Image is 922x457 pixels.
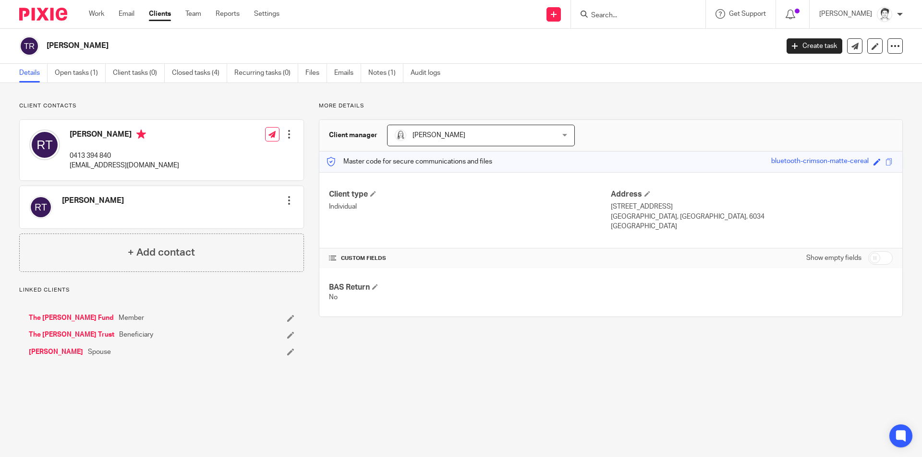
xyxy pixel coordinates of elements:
[329,282,611,293] h4: BAS Return
[119,9,134,19] a: Email
[611,189,893,199] h4: Address
[19,286,304,294] p: Linked clients
[19,102,304,110] p: Client contacts
[611,202,893,211] p: [STREET_ADDRESS]
[329,202,611,211] p: Individual
[29,196,52,219] img: svg%3E
[149,9,171,19] a: Clients
[119,330,153,340] span: Beneficiary
[329,294,338,301] span: No
[19,8,67,21] img: Pixie
[128,245,195,260] h4: + Add contact
[55,64,106,82] a: Open tasks (1)
[806,253,861,263] label: Show empty fields
[216,9,240,19] a: Reports
[62,196,124,206] h4: [PERSON_NAME]
[611,222,893,231] p: [GEOGRAPHIC_DATA]
[70,151,179,161] p: 0413 394 840
[89,9,104,19] a: Work
[395,129,406,141] img: Eleanor%20Shakeshaft.jpg
[29,313,114,323] a: The [PERSON_NAME] Fund
[234,64,298,82] a: Recurring tasks (0)
[771,156,869,167] div: bluetooth-crimson-matte-cereal
[368,64,403,82] a: Notes (1)
[412,132,465,139] span: [PERSON_NAME]
[819,9,872,19] p: [PERSON_NAME]
[305,64,327,82] a: Files
[411,64,448,82] a: Audit logs
[329,130,377,140] h3: Client manager
[113,64,165,82] a: Client tasks (0)
[329,255,611,262] h4: CUSTOM FIELDS
[70,129,179,141] h4: [PERSON_NAME]
[19,64,48,82] a: Details
[254,9,279,19] a: Settings
[70,161,179,170] p: [EMAIL_ADDRESS][DOMAIN_NAME]
[47,41,627,51] h2: [PERSON_NAME]
[327,157,492,166] p: Master code for secure communications and files
[136,129,146,139] i: Primary
[29,129,60,160] img: svg%3E
[787,38,842,54] a: Create task
[334,64,361,82] a: Emails
[19,36,39,56] img: svg%3E
[119,313,144,323] span: Member
[590,12,677,20] input: Search
[185,9,201,19] a: Team
[29,330,114,340] a: The [PERSON_NAME] Trust
[319,102,903,110] p: More details
[88,347,111,357] span: Spouse
[611,212,893,222] p: [GEOGRAPHIC_DATA], [GEOGRAPHIC_DATA], 6034
[729,11,766,17] span: Get Support
[29,347,83,357] a: [PERSON_NAME]
[172,64,227,82] a: Closed tasks (4)
[329,189,611,199] h4: Client type
[877,7,892,22] img: Julie%20Wainwright.jpg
